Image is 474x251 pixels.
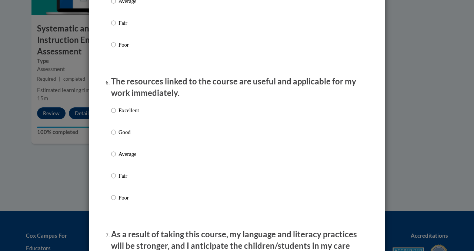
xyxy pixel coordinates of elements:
p: Poor [118,194,139,202]
p: Good [118,128,139,136]
input: Poor [111,41,116,49]
p: Excellent [118,106,139,114]
p: Fair [118,19,139,27]
input: Fair [111,19,116,27]
input: Good [111,128,116,136]
input: Average [111,150,116,158]
input: Excellent [111,106,116,114]
p: Average [118,150,139,158]
input: Fair [111,172,116,180]
input: Poor [111,194,116,202]
p: Fair [118,172,139,180]
p: The resources linked to the course are useful and applicable for my work immediately. [111,76,363,99]
p: Poor [118,41,139,49]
